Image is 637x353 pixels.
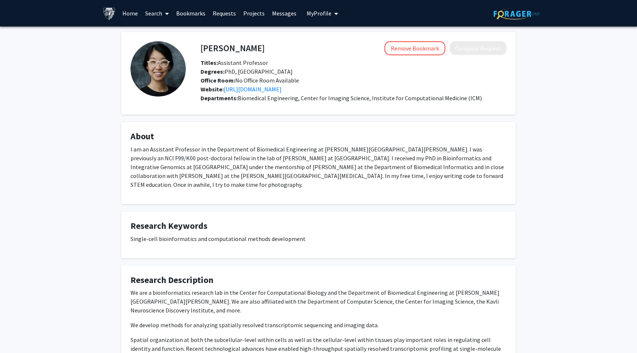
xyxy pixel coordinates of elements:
[384,41,445,55] button: Remove Bookmark
[209,0,240,26] a: Requests
[201,59,268,66] span: Assistant Professor
[201,41,265,55] h4: [PERSON_NAME]
[268,0,300,26] a: Messages
[130,131,507,142] h4: About
[450,41,507,55] button: Compose Request to Jean Fan
[173,0,209,26] a: Bookmarks
[238,94,482,102] span: Biomedical Engineering, Center for Imaging Science, Institute for Computational Medicine (ICM)
[130,234,507,243] p: Single-cell bioinformatics and computational methods development
[201,68,224,75] b: Degrees:
[142,0,173,26] a: Search
[240,0,268,26] a: Projects
[103,7,116,20] img: Johns Hopkins University Logo
[201,77,235,84] b: Office Room:
[130,288,507,315] p: We are a bioinformatics research lab in the Center for Computational Biology and the Department o...
[307,10,331,17] span: My Profile
[130,221,507,231] h4: Research Keywords
[201,77,299,84] span: No Office Room Available
[224,85,282,93] a: Opens in a new tab
[201,59,218,66] b: Titles:
[201,85,224,93] b: Website:
[201,94,238,102] b: Departments:
[130,145,507,189] p: I am an Assistant Professor in the Department of Biomedical Engineering at [PERSON_NAME][GEOGRAPH...
[201,68,293,75] span: PhD, [GEOGRAPHIC_DATA]
[130,41,186,97] img: Profile Picture
[119,0,142,26] a: Home
[130,321,507,329] p: We develop methods for analyzing spatially resolved transcriptomic sequencing and imaging data.
[130,275,507,286] h4: Research Description
[6,320,31,347] iframe: Chat
[494,8,540,20] img: ForagerOne Logo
